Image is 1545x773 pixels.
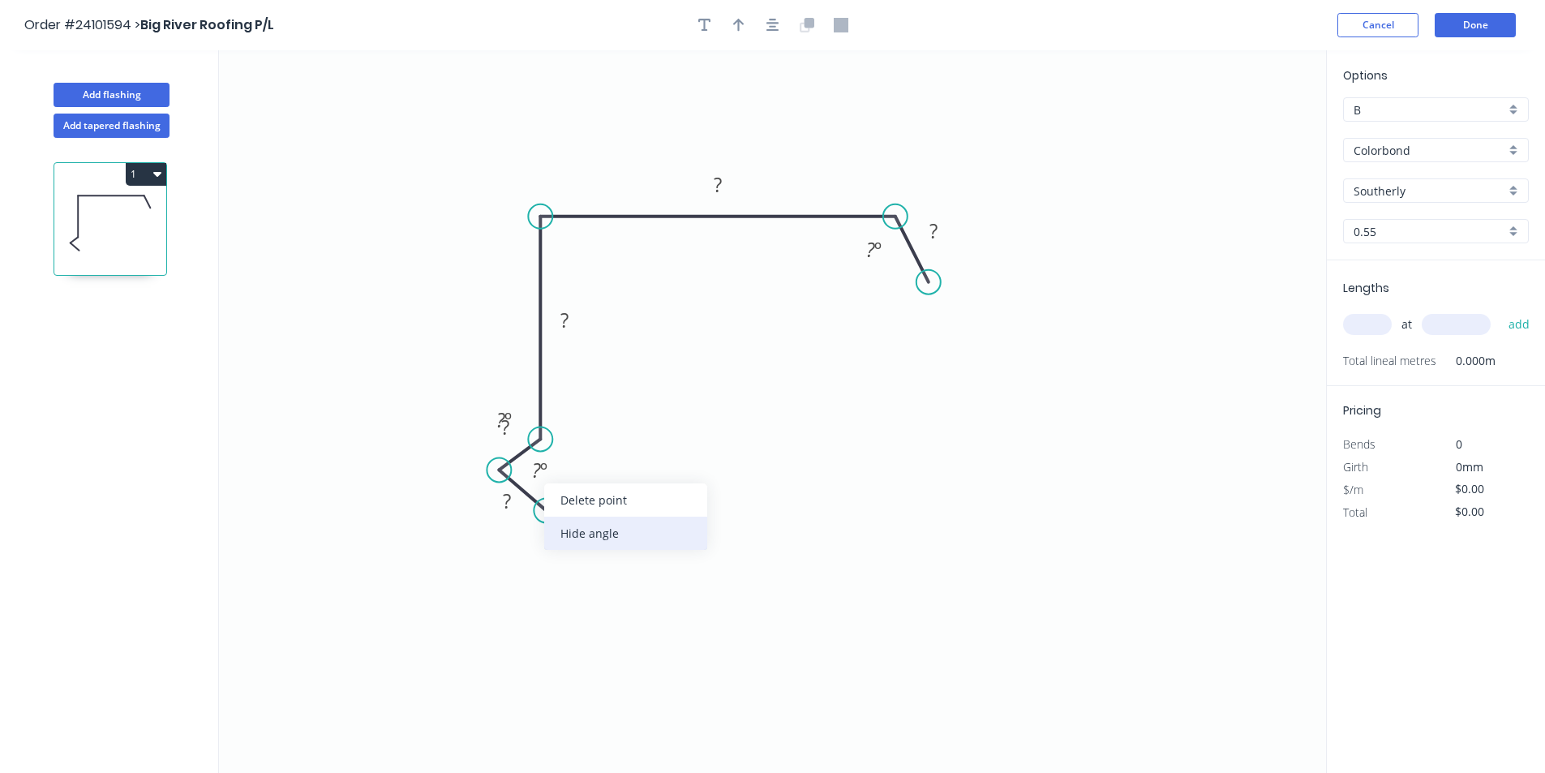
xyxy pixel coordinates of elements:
button: add [1500,311,1539,338]
button: 1 [126,163,166,186]
span: $/m [1343,482,1363,497]
span: 0mm [1456,459,1483,475]
span: Order #24101594 > [24,15,140,34]
span: Bends [1343,436,1375,452]
span: Girth [1343,459,1368,475]
tspan: ? [866,236,875,263]
tspan: º [504,406,512,433]
tspan: ? [532,457,541,483]
input: Price level [1354,101,1505,118]
tspan: ? [503,487,511,514]
button: Cancel [1337,13,1418,37]
tspan: ? [501,414,509,440]
button: Done [1435,13,1516,37]
span: Options [1343,67,1388,84]
button: Add flashing [54,83,170,107]
input: Material [1354,142,1505,159]
span: at [1401,313,1412,336]
tspan: ? [929,217,938,244]
tspan: ? [714,171,722,198]
tspan: ? [560,307,569,333]
span: Lengths [1343,280,1389,296]
span: Total [1343,505,1367,520]
span: Pricing [1343,402,1381,419]
span: Total lineal metres [1343,350,1436,372]
input: Colour [1354,183,1505,200]
span: Big River Roofing P/L [140,15,274,34]
button: Add tapered flashing [54,114,170,138]
tspan: º [540,457,547,483]
tspan: ? [496,406,505,433]
input: Thickness [1354,223,1505,240]
tspan: º [874,236,882,263]
div: Hide angle [544,517,707,550]
span: 0.000m [1436,350,1496,372]
div: Delete point [544,483,707,517]
span: 0 [1456,436,1462,452]
svg: 0 [219,50,1326,773]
